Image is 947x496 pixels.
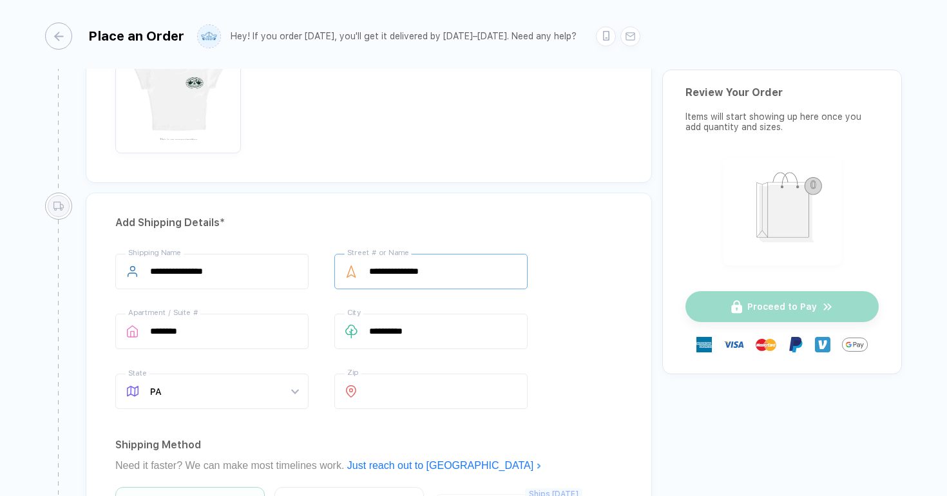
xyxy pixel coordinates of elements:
div: Add Shipping Details [115,213,622,233]
div: Shipping Method [115,435,622,455]
span: PA [150,374,298,408]
img: Paypal [788,337,803,352]
div: Place an Order [88,28,184,44]
img: shopping_bag.png [729,164,836,257]
div: Need it faster? We can make most timelines work. [115,455,622,476]
img: visa [723,334,744,355]
div: Review Your Order [685,86,879,99]
img: user profile [198,25,220,48]
img: Venmo [815,337,830,352]
a: Just reach out to [GEOGRAPHIC_DATA] [347,460,542,471]
img: GPay [842,332,868,358]
div: Items will start showing up here once you add quantity and sizes. [685,111,879,132]
img: master-card [756,334,776,355]
img: express [696,337,712,352]
div: Hey! If you order [DATE], you'll get it delivered by [DATE]–[DATE]. Need any help? [231,31,577,42]
img: 1753971631526kvyhl_nt_front.png [122,27,234,140]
